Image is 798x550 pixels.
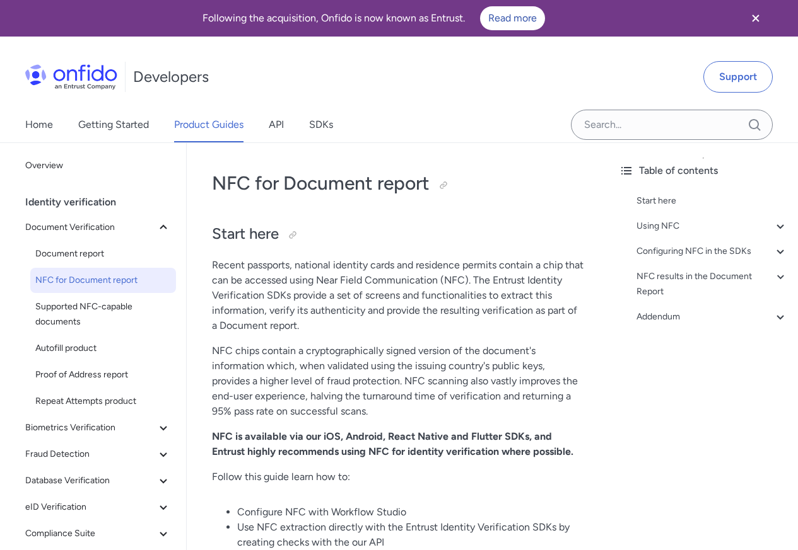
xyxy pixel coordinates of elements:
[212,343,584,419] p: NFC chips contain a cryptographically signed version of the document's information which, when va...
[212,171,584,196] h1: NFC for Document report
[35,299,171,329] span: Supported NFC-capable documents
[25,158,171,173] span: Overview
[25,420,156,435] span: Biometrics Verification
[20,215,176,240] button: Document Verification
[637,269,788,299] a: NFC results in the Document Report
[212,258,584,333] p: Recent passports, national identity cards and residence permits contain a chip that can be access...
[748,11,763,26] svg: Close banner
[20,521,176,546] button: Compliance Suite
[35,367,171,382] span: Proof of Address report
[703,61,773,93] a: Support
[30,389,176,414] a: Repeat Attempts product
[309,107,333,142] a: SDKs
[212,224,584,245] h2: Start here
[20,468,176,493] button: Database Verification
[637,193,788,209] a: Start here
[25,447,156,462] span: Fraud Detection
[20,442,176,467] button: Fraud Detection
[133,67,209,87] h1: Developers
[25,500,156,515] span: eID Verification
[571,110,773,140] input: Onfido search input field
[30,336,176,361] a: Autofill product
[25,473,156,488] span: Database Verification
[25,220,156,235] span: Document Verification
[174,107,244,142] a: Product Guides
[25,107,53,142] a: Home
[20,495,176,520] button: eID Verification
[212,469,584,484] p: Follow this guide learn how to:
[78,107,149,142] a: Getting Started
[637,244,788,259] a: Configuring NFC in the SDKs
[35,273,171,288] span: NFC for Document report
[20,153,176,178] a: Overview
[212,430,573,457] strong: NFC is available via our iOS, Android, React Native and Flutter SDKs, and Entrust highly recommen...
[619,163,788,178] div: Table of contents
[237,520,584,550] li: Use NFC extraction directly with the Entrust Identity Verification SDKs by creating checks with t...
[30,268,176,293] a: NFC for Document report
[35,341,171,356] span: Autofill product
[15,6,732,30] div: Following the acquisition, Onfido is now known as Entrust.
[25,64,117,89] img: Onfido Logo
[25,526,156,541] span: Compliance Suite
[237,505,584,520] li: Configure NFC with Workflow Studio
[30,294,176,335] a: Supported NFC-capable documents
[25,190,181,215] div: Identity verification
[637,219,788,234] a: Using NFC
[732,3,779,34] button: Close banner
[20,415,176,440] button: Biometrics Verification
[35,394,171,409] span: Repeat Attempts product
[30,241,176,266] a: Document report
[269,107,284,142] a: API
[35,246,171,261] span: Document report
[30,362,176,387] a: Proof of Address report
[637,309,788,324] a: Addendum
[480,6,545,30] a: Read more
